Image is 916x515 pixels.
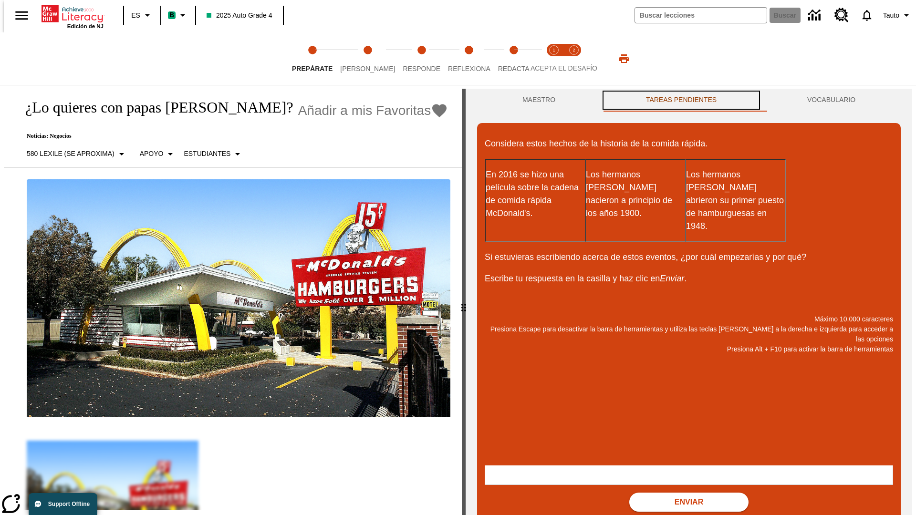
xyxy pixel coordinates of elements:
text: 2 [572,48,575,52]
span: ES [131,10,140,21]
a: Notificaciones [854,3,879,28]
button: Perfil/Configuración [879,7,916,24]
span: Edición de NJ [67,23,104,29]
p: Apoyo [140,149,164,159]
a: Centro de recursos, Se abrirá en una pestaña nueva. [829,2,854,28]
a: Centro de información [802,2,829,29]
span: Redacta [498,65,530,72]
button: Acepta el desafío lee step 1 of 2 [540,32,568,85]
span: 2025 Auto Grade 4 [207,10,272,21]
span: Responde [403,65,440,72]
span: [PERSON_NAME] [340,65,395,72]
span: Prepárate [292,65,333,72]
img: Uno de los primeros locales de McDonald's, con el icónico letrero rojo y los arcos amarillos. [27,179,450,418]
button: Lenguaje: ES, Selecciona un idioma [127,7,157,24]
text: 1 [552,48,555,52]
button: Tipo de apoyo, Apoyo [136,145,180,163]
span: B [169,9,174,21]
h1: ¿Lo quieres con papas [PERSON_NAME]? [15,99,293,116]
span: Tauto [883,10,899,21]
button: Acepta el desafío contesta step 2 of 2 [560,32,588,85]
p: Máximo 10,000 caracteres [485,314,893,324]
div: activity [466,89,912,515]
span: Reflexiona [448,65,490,72]
button: Boost El color de la clase es verde menta. Cambiar el color de la clase. [164,7,192,24]
button: Abrir el menú lateral [8,1,36,30]
button: Imprimir [609,50,639,67]
button: Lee step 2 of 5 [333,32,403,85]
div: Instructional Panel Tabs [477,89,901,112]
span: Añadir a mis Favoritas [298,103,431,118]
button: Responde step 3 of 5 [395,32,448,85]
button: TAREAS PENDIENTES [601,89,762,112]
div: reading [4,89,462,510]
button: Prepárate step 1 of 5 [284,32,340,85]
button: Redacta step 5 of 5 [490,32,537,85]
button: Support Offline [29,493,97,515]
p: Los hermanos [PERSON_NAME] abrieron su primer puesto de hamburguesas en 1948. [686,168,785,233]
span: ACEPTA EL DESAFÍO [531,64,597,72]
button: Seleccionar estudiante [180,145,247,163]
p: Los hermanos [PERSON_NAME] nacieron a principio de los años 1900. [586,168,685,220]
body: Máximo 10,000 caracteres Presiona Escape para desactivar la barra de herramientas y utiliza las t... [4,8,139,16]
em: Enviar [660,274,684,283]
input: Buscar campo [635,8,767,23]
div: Pulsa la tecla de intro o la barra espaciadora y luego presiona las flechas de derecha e izquierd... [462,89,466,515]
button: Maestro [477,89,601,112]
div: Portada [42,3,104,29]
p: Considera estos hechos de la historia de la comida rápida. [485,137,893,150]
button: VOCABULARIO [762,89,901,112]
p: 580 Lexile (Se aproxima) [27,149,114,159]
p: Estudiantes [184,149,230,159]
button: Enviar [629,493,749,512]
p: Presiona Escape para desactivar la barra de herramientas y utiliza las teclas [PERSON_NAME] a la ... [485,324,893,344]
p: En 2016 se hizo una película sobre la cadena de comida rápida McDonald's. [486,168,585,220]
span: Support Offline [48,501,90,507]
button: Añadir a mis Favoritas - ¿Lo quieres con papas fritas? [298,102,448,119]
p: Noticias: Negocios [15,133,448,140]
button: Seleccione Lexile, 580 Lexile (Se aproxima) [23,145,131,163]
p: Presiona Alt + F10 para activar la barra de herramientas [485,344,893,354]
p: Escribe tu respuesta en la casilla y haz clic en . [485,272,893,285]
p: Si estuvieras escribiendo acerca de estos eventos, ¿por cuál empezarías y por qué? [485,251,893,264]
button: Reflexiona step 4 of 5 [440,32,498,85]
